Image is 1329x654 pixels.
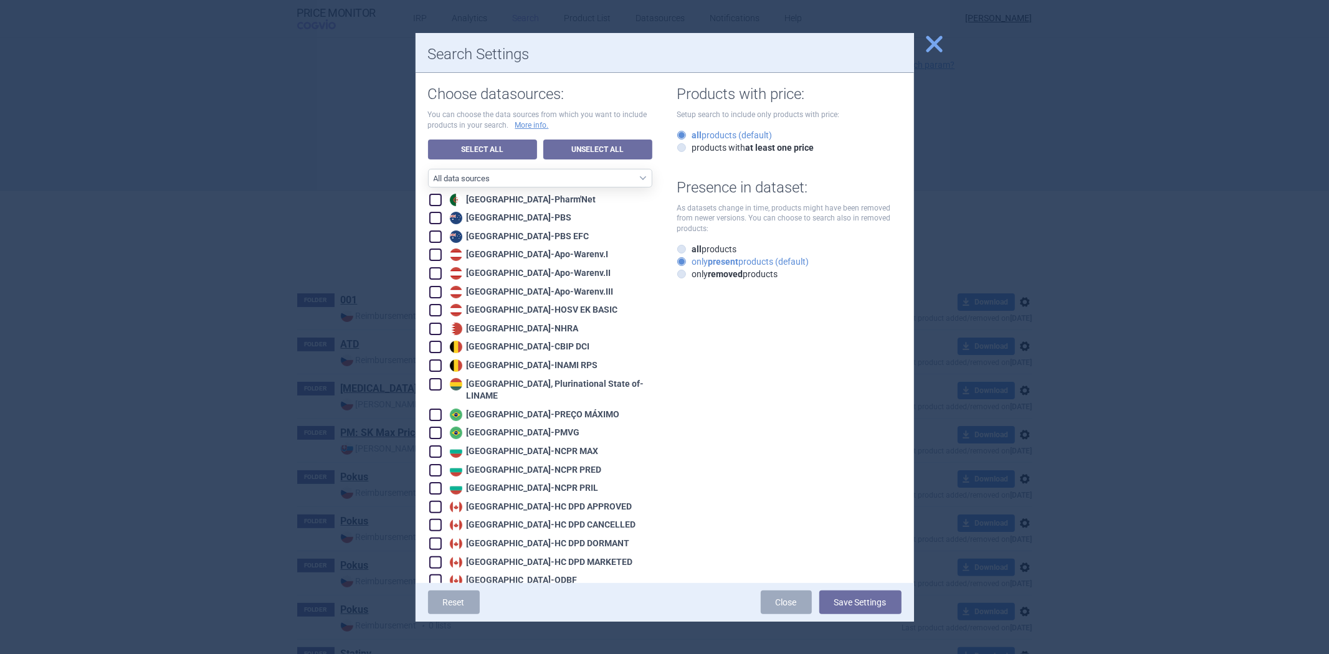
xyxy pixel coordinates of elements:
img: Bulgaria [450,464,462,476]
a: Unselect All [543,140,652,159]
img: Belgium [450,359,462,372]
div: [GEOGRAPHIC_DATA] - PBS [447,212,572,224]
img: Canada [450,501,462,513]
img: Bulgaria [450,445,462,458]
div: [GEOGRAPHIC_DATA] - Apo-Warenv.II [447,267,611,280]
img: Belgium [450,341,462,353]
img: Algeria [450,194,462,206]
h1: Presence in dataset: [677,179,902,197]
img: Bulgaria [450,482,462,495]
div: [GEOGRAPHIC_DATA] - Apo-Warenv.III [447,286,614,298]
div: [GEOGRAPHIC_DATA] - NCPR MAX [447,445,599,458]
strong: present [708,257,739,267]
img: Bolivia, Plurinational State of [450,378,462,391]
h1: Search Settings [428,45,902,64]
p: As datasets change in time, products might have been removed from newer versions. You can choose ... [677,203,902,234]
div: [GEOGRAPHIC_DATA] - PREÇO MÁXIMO [447,409,620,421]
div: [GEOGRAPHIC_DATA] - NCPR PRED [447,464,602,476]
div: [GEOGRAPHIC_DATA] - INAMI RPS [447,359,598,372]
label: only products [677,268,778,280]
div: [GEOGRAPHIC_DATA] - HC DPD MARKETED [447,556,633,569]
div: [GEOGRAPHIC_DATA] - NHRA [447,323,579,335]
div: [GEOGRAPHIC_DATA] - CBIP DCI [447,341,590,353]
div: [GEOGRAPHIC_DATA] - Pharm'Net [447,194,596,206]
img: Austria [450,267,462,280]
a: Select All [428,140,537,159]
h1: Choose datasources: [428,85,652,103]
div: [GEOGRAPHIC_DATA] - NCPR PRIL [447,482,599,495]
div: [GEOGRAPHIC_DATA] - PBS EFC [447,230,589,243]
div: [GEOGRAPHIC_DATA] - HOSV EK BASIC [447,304,618,316]
img: Austria [450,249,462,261]
img: Canada [450,538,462,550]
strong: at least one price [746,143,814,153]
p: You can choose the data sources from which you want to include products in your search. [428,110,652,131]
a: More info. [515,120,549,131]
label: products (default) [677,129,773,141]
img: Australia [450,212,462,224]
strong: all [692,244,702,254]
div: [GEOGRAPHIC_DATA] - Apo-Warenv.I [447,249,609,261]
img: Canada [450,556,462,569]
h1: Products with price: [677,85,902,103]
a: Reset [428,590,480,614]
div: [GEOGRAPHIC_DATA] - HC DPD APPROVED [447,501,632,513]
img: Canada [450,574,462,587]
img: Austria [450,304,462,316]
img: Austria [450,286,462,298]
p: Setup search to include only products with price: [677,110,902,120]
div: [GEOGRAPHIC_DATA] - HC DPD CANCELLED [447,519,636,531]
label: products with [677,141,814,154]
img: Brazil [450,409,462,421]
strong: all [692,130,702,140]
label: only products (default) [677,255,809,268]
img: Australia [450,230,462,243]
strong: removed [708,269,743,279]
button: Save Settings [819,590,902,614]
div: [GEOGRAPHIC_DATA] - PMVG [447,427,580,439]
a: Close [761,590,812,614]
img: Brazil [450,427,462,439]
img: Bahrain [450,323,462,335]
label: products [677,243,737,255]
img: Canada [450,519,462,531]
div: [GEOGRAPHIC_DATA], Plurinational State of - LINAME [447,378,652,402]
div: [GEOGRAPHIC_DATA] - ODBF [447,574,578,587]
div: [GEOGRAPHIC_DATA] - HC DPD DORMANT [447,538,630,550]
